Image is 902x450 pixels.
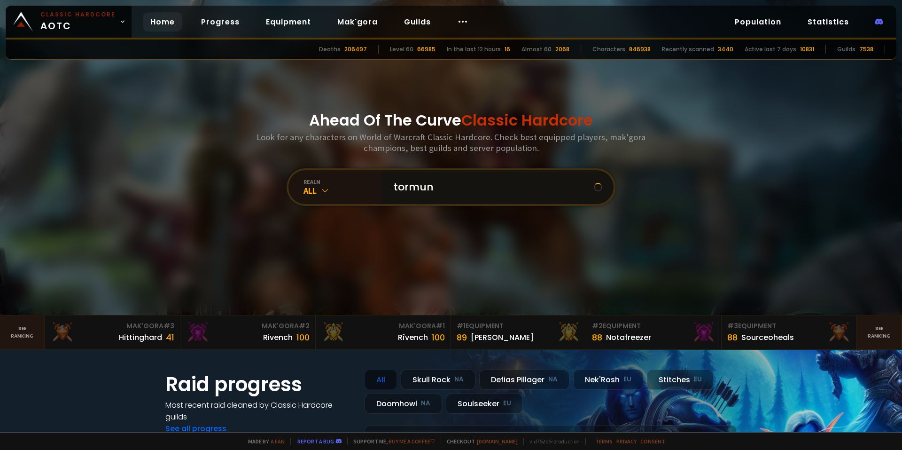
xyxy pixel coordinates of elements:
[592,321,715,331] div: Equipment
[242,438,285,445] span: Made by
[388,170,594,204] input: Search a character...
[303,185,382,196] div: All
[718,45,733,54] div: 3440
[741,332,794,343] div: Sourceoheals
[263,332,293,343] div: Rivench
[165,370,353,399] h1: Raid progress
[727,321,738,331] span: # 3
[837,45,855,54] div: Guilds
[299,321,310,331] span: # 2
[446,394,523,414] div: Soulseeker
[505,45,510,54] div: 16
[647,370,714,390] div: Stitches
[40,10,116,33] span: AOTC
[194,12,247,32] a: Progress
[521,45,552,54] div: Almost 60
[436,321,445,331] span: # 1
[595,438,613,445] a: Terms
[800,12,856,32] a: Statistics
[417,45,435,54] div: 66985
[548,375,558,384] small: NA
[6,6,132,38] a: Classic HardcoreAOTC
[365,425,737,450] a: [DATE]zgpetri on godDefias Pillager8 /90
[45,316,180,349] a: Mak'Gora#3Hittinghard41
[365,370,397,390] div: All
[365,394,442,414] div: Doomhowl
[271,438,285,445] a: a fan
[477,438,518,445] a: [DOMAIN_NAME]
[321,321,445,331] div: Mak'Gora
[629,45,651,54] div: 846938
[40,10,116,19] small: Classic Hardcore
[319,45,341,54] div: Deaths
[640,438,665,445] a: Consent
[573,370,643,390] div: Nek'Rosh
[857,316,902,349] a: Seeranking
[390,45,413,54] div: Level 60
[457,331,467,344] div: 89
[166,331,174,344] div: 41
[616,438,637,445] a: Privacy
[309,109,593,132] h1: Ahead Of The Curve
[727,12,789,32] a: Population
[297,438,334,445] a: Report a bug
[258,12,319,32] a: Equipment
[51,321,174,331] div: Mak'Gora
[165,423,226,434] a: See all progress
[163,321,174,331] span: # 3
[727,321,851,331] div: Equipment
[401,370,475,390] div: Skull Rock
[397,12,438,32] a: Guilds
[451,316,586,349] a: #1Equipment89[PERSON_NAME]
[479,370,569,390] div: Defias Pillager
[555,45,569,54] div: 2068
[398,332,428,343] div: Rîvench
[454,375,464,384] small: NA
[389,438,435,445] a: Buy me a coffee
[503,399,511,408] small: EU
[316,316,451,349] a: Mak'Gora#1Rîvench100
[447,45,501,54] div: In the last 12 hours
[347,438,435,445] span: Support me,
[606,332,651,343] div: Notafreezer
[800,45,814,54] div: 10831
[303,178,382,185] div: realm
[745,45,796,54] div: Active last 7 days
[432,331,445,344] div: 100
[694,375,702,384] small: EU
[457,321,466,331] span: # 1
[586,316,722,349] a: #2Equipment88Notafreezer
[119,332,162,343] div: Hittinghard
[592,45,625,54] div: Characters
[457,321,580,331] div: Equipment
[722,316,857,349] a: #3Equipment88Sourceoheals
[421,399,430,408] small: NA
[296,331,310,344] div: 100
[344,45,367,54] div: 206497
[592,331,602,344] div: 88
[165,399,353,423] h4: Most recent raid cleaned by Classic Hardcore guilds
[727,331,738,344] div: 88
[523,438,580,445] span: v. d752d5 - production
[180,316,316,349] a: Mak'Gora#2Rivench100
[471,332,534,343] div: [PERSON_NAME]
[441,438,518,445] span: Checkout
[859,45,873,54] div: 7538
[592,321,603,331] span: # 2
[253,132,649,153] h3: Look for any characters on World of Warcraft Classic Hardcore. Check best equipped players, mak'g...
[461,110,593,131] span: Classic Hardcore
[330,12,385,32] a: Mak'gora
[143,12,182,32] a: Home
[662,45,714,54] div: Recently scanned
[186,321,310,331] div: Mak'Gora
[623,375,631,384] small: EU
